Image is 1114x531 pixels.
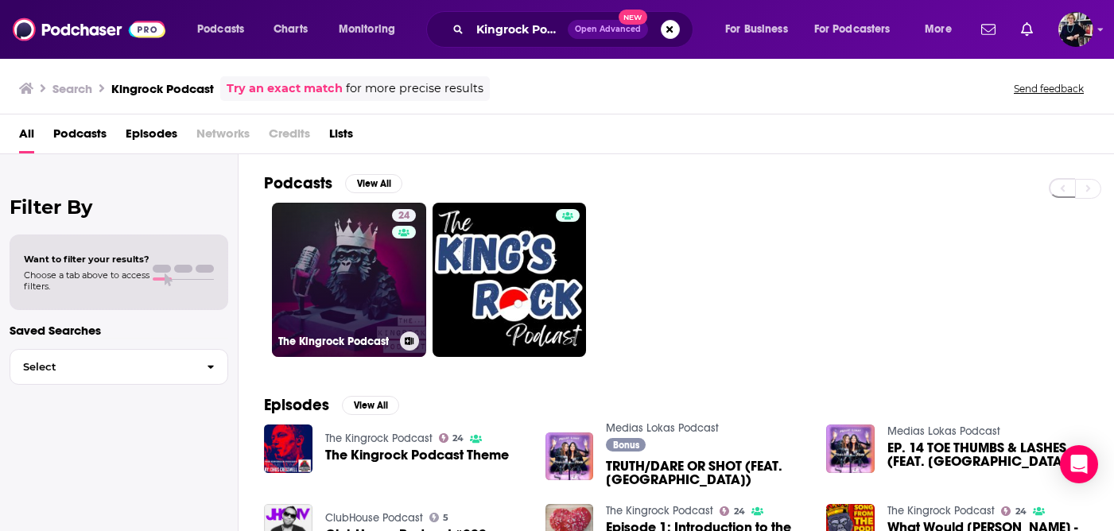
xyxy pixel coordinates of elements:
button: open menu [804,17,914,42]
button: open menu [186,17,265,42]
span: Podcasts [197,18,244,41]
span: 24 [734,508,745,515]
a: 5 [429,513,449,522]
a: Lists [329,121,353,153]
button: Select [10,349,228,385]
span: EP. 14 TOE THUMBS & LASHES (FEAT. [GEOGRAPHIC_DATA]) [887,441,1089,468]
a: PodcastsView All [264,173,402,193]
a: The Kingrock Podcast [325,432,433,445]
a: 24The Kingrock Podcast [272,203,426,357]
img: TRUTH/DARE OR SHOT (FEAT. KINGROCKY) [545,432,594,481]
span: Want to filter your results? [24,254,149,265]
a: The Kingrock Podcast Theme [325,448,509,462]
a: 24 [1001,506,1027,516]
a: Medias Lokas Podcast [887,424,1000,438]
span: 24 [452,435,464,442]
a: 24 [720,506,745,516]
a: The Kingrock Podcast [606,504,713,517]
h2: Episodes [264,395,329,415]
a: Show notifications dropdown [1015,16,1039,43]
span: For Business [725,18,788,41]
a: The Kingrock Podcast [887,504,995,517]
a: Podcasts [53,121,107,153]
a: Medias Lokas Podcast [606,421,719,435]
h3: Search [52,81,92,96]
a: All [19,121,34,153]
span: Select [10,362,194,372]
span: For Podcasters [814,18,891,41]
span: Logged in as ndewey [1058,12,1093,47]
h2: Podcasts [264,173,332,193]
span: Open Advanced [575,25,641,33]
img: User Profile [1058,12,1093,47]
button: Show profile menu [1058,12,1093,47]
div: Search podcasts, credits, & more... [441,11,708,48]
button: open menu [914,17,972,42]
h3: The Kingrock Podcast [278,335,394,348]
img: Podchaser - Follow, Share and Rate Podcasts [13,14,165,45]
span: TRUTH/DARE OR SHOT (FEAT. [GEOGRAPHIC_DATA]) [606,459,807,486]
span: Networks [196,121,250,153]
img: The Kingrock Podcast Theme [264,424,312,473]
a: 24 [439,433,464,443]
button: View All [342,396,399,415]
a: ClubHouse Podcast [325,511,423,525]
span: Bonus [613,440,639,450]
span: 5 [443,514,448,521]
span: 24 [398,208,410,224]
span: New [619,10,647,25]
div: Open Intercom Messenger [1060,445,1098,483]
button: open menu [714,17,808,42]
span: for more precise results [346,79,483,98]
a: EpisodesView All [264,395,399,415]
a: Try an exact match [227,79,343,98]
a: TRUTH/DARE OR SHOT (FEAT. KINGROCKY) [606,459,807,486]
a: EP. 14 TOE THUMBS & LASHES (FEAT. KINGROCKY) [887,441,1089,468]
img: EP. 14 TOE THUMBS & LASHES (FEAT. KINGROCKY) [826,424,875,473]
button: View All [345,174,402,193]
h3: Kingrock Podcast [111,81,214,96]
a: 24 [392,209,416,222]
p: Saved Searches [10,323,228,338]
span: Credits [269,121,310,153]
span: Choose a tab above to access filters. [24,269,149,292]
button: open menu [328,17,416,42]
button: Send feedback [1009,82,1089,95]
button: Open AdvancedNew [568,20,648,39]
input: Search podcasts, credits, & more... [470,17,568,42]
a: Episodes [126,121,177,153]
a: Show notifications dropdown [975,16,1002,43]
span: More [925,18,952,41]
span: Charts [274,18,308,41]
span: Monitoring [339,18,395,41]
span: 24 [1015,508,1027,515]
h2: Filter By [10,196,228,219]
a: Charts [263,17,317,42]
